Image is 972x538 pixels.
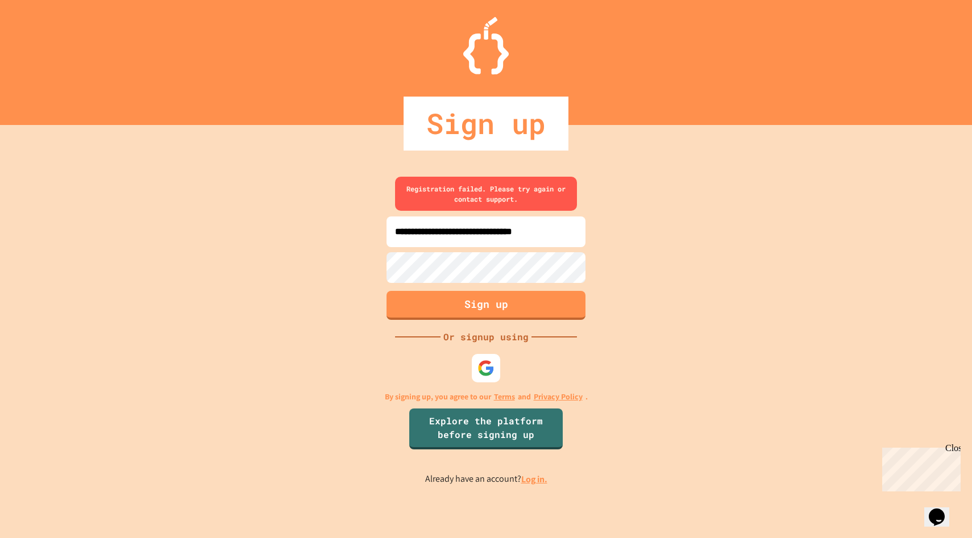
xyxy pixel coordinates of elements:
[409,408,563,449] a: Explore the platform before signing up
[5,5,78,72] div: Chat with us now!Close
[441,330,531,344] div: Or signup using
[385,391,588,403] p: By signing up, you agree to our and .
[878,443,961,491] iframe: chat widget
[404,97,568,151] div: Sign up
[477,360,495,377] img: google-icon.svg
[534,391,583,403] a: Privacy Policy
[463,17,509,74] img: Logo.svg
[494,391,515,403] a: Terms
[387,291,585,320] button: Sign up
[395,177,577,211] div: Registration failed. Please try again or contact support.
[425,472,547,486] p: Already have an account?
[924,493,961,527] iframe: chat widget
[521,473,547,485] a: Log in.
